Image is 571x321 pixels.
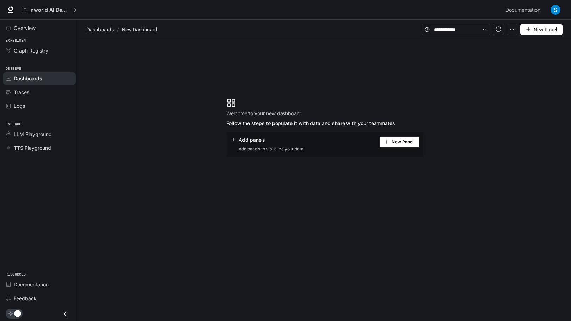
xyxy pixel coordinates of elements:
span: Follow the steps to populate it with data and share with your teammates [226,119,395,128]
a: Feedback [3,292,76,304]
button: New Panel [379,136,419,148]
span: Graph Registry [14,47,48,54]
span: Add panels to visualize your data [231,146,303,153]
span: Overview [14,24,36,32]
span: New Panel [392,140,413,144]
a: Dashboards [3,72,76,85]
span: Feedback [14,295,37,302]
button: All workspaces [18,3,80,17]
a: TTS Playground [3,142,76,154]
a: Documentation [503,3,546,17]
a: Documentation [3,278,76,291]
p: Inworld AI Demos [29,7,69,13]
button: Dashboards [85,25,116,34]
button: User avatar [548,3,563,17]
img: User avatar [551,5,560,15]
a: Traces [3,86,76,98]
article: New Dashboard [121,23,159,36]
span: sync [496,26,501,32]
a: LLM Playground [3,128,76,140]
span: plus [526,27,531,32]
span: plus [385,140,389,144]
span: Dashboards [86,25,114,34]
span: Documentation [14,281,49,288]
button: Close drawer [57,307,73,321]
span: Welcome to your new dashboard [226,109,395,118]
span: Traces [14,88,29,96]
button: New Panel [520,24,563,35]
a: Overview [3,22,76,34]
span: TTS Playground [14,144,51,152]
a: Graph Registry [3,44,76,57]
span: Dashboards [14,75,42,82]
span: New Panel [534,26,557,33]
span: LLM Playground [14,130,52,138]
span: Documentation [505,6,540,14]
a: Logs [3,100,76,112]
span: Dark mode toggle [14,309,21,317]
span: Logs [14,102,25,110]
span: Add panels [239,136,265,143]
span: / [117,26,119,33]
